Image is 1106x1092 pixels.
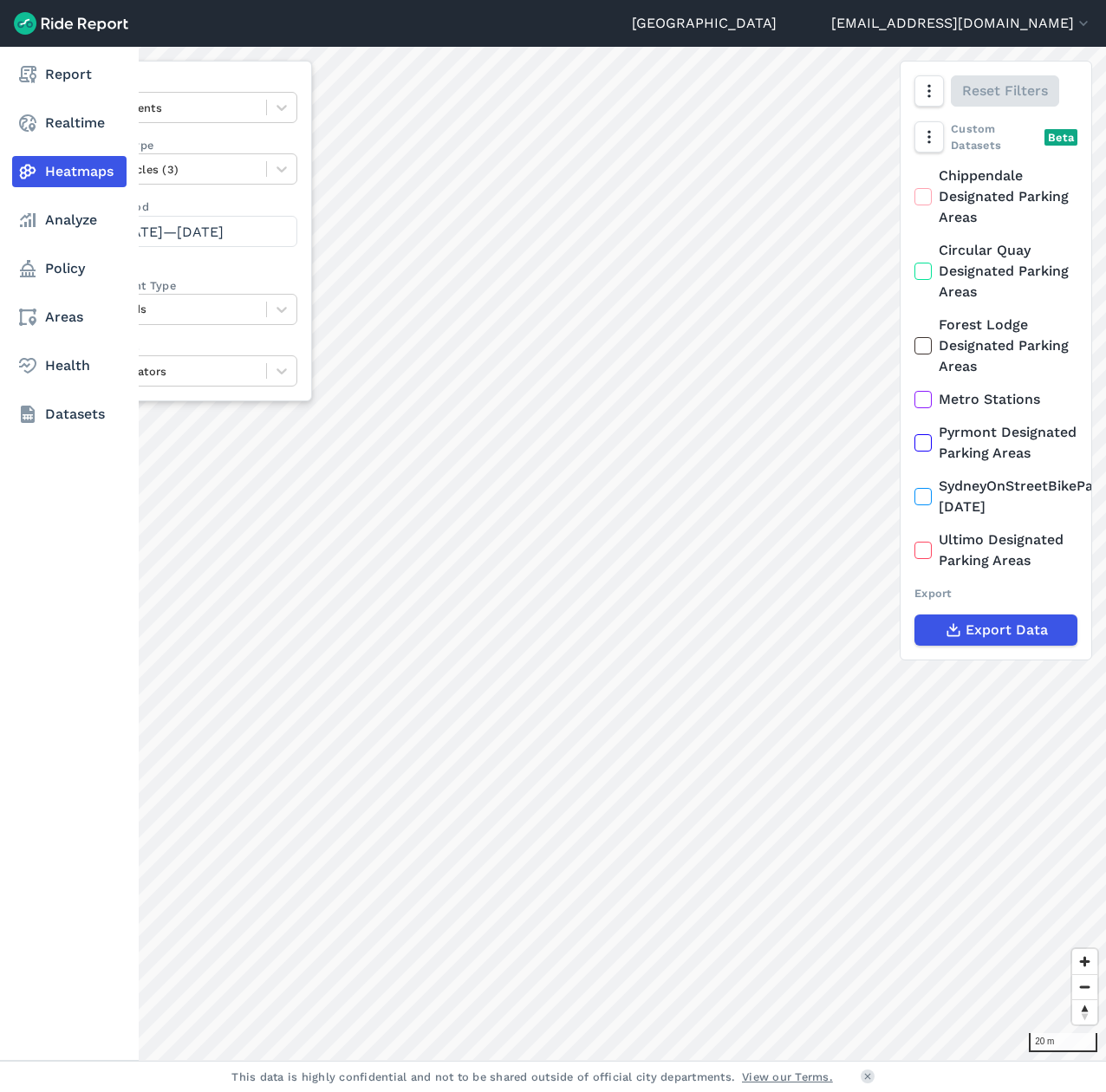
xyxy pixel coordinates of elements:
[951,75,1059,107] button: Reset Filters
[12,302,127,333] a: Areas
[116,224,224,240] span: [DATE]—[DATE]
[84,75,297,92] label: Data Type
[55,47,1106,1060] canvas: Map
[1072,999,1097,1024] button: Reset bearing to north
[84,277,297,294] label: Curb Event Type
[12,350,127,381] a: Health
[914,530,1077,571] label: Ultimo Designated Parking Areas
[1029,1033,1097,1052] div: 20 m
[914,120,1077,153] div: Custom Datasets
[914,614,1077,646] button: Export Data
[12,205,127,236] a: Analyze
[914,476,1077,517] label: SydneyOnStreetBikeParking [DATE]
[12,156,127,187] a: Heatmaps
[84,339,297,355] label: Operators
[914,315,1077,377] label: Forest Lodge Designated Parking Areas
[831,13,1092,34] button: [EMAIL_ADDRESS][DOMAIN_NAME]
[1072,949,1097,974] button: Zoom in
[1072,974,1097,999] button: Zoom out
[914,240,1077,302] label: Circular Quay Designated Parking Areas
[962,81,1048,101] span: Reset Filters
[966,620,1048,640] span: Export Data
[12,107,127,139] a: Realtime
[914,389,1077,410] label: Metro Stations
[914,422,1077,464] label: Pyrmont Designated Parking Areas
[84,198,297,215] label: Data Period
[914,166,1077,228] label: Chippendale Designated Parking Areas
[914,585,1077,601] div: Export
[1044,129,1077,146] div: Beta
[84,137,297,153] label: Vehicle Type
[12,59,127,90] a: Report
[632,13,777,34] a: [GEOGRAPHIC_DATA]
[84,216,297,247] button: [DATE]—[DATE]
[12,399,127,430] a: Datasets
[742,1069,833,1085] a: View our Terms.
[14,12,128,35] img: Ride Report
[12,253,127,284] a: Policy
